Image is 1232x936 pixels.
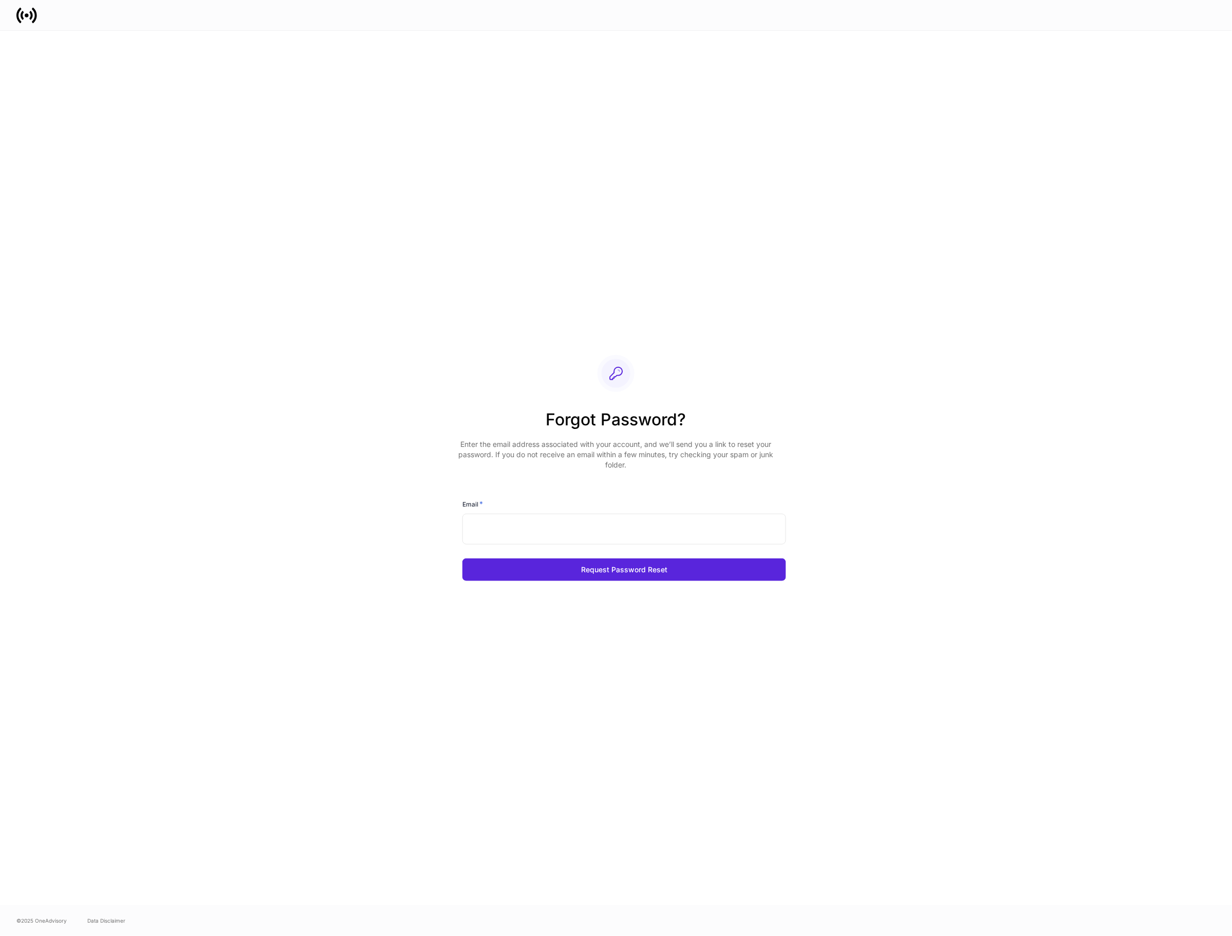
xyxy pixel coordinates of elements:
[16,916,67,925] span: © 2025 OneAdvisory
[581,565,667,575] div: Request Password Reset
[454,439,778,470] p: Enter the email address associated with your account, and we’ll send you a link to reset your pas...
[87,916,125,925] a: Data Disclaimer
[454,408,778,439] h2: Forgot Password?
[462,558,786,581] button: Request Password Reset
[462,499,483,509] h6: Email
